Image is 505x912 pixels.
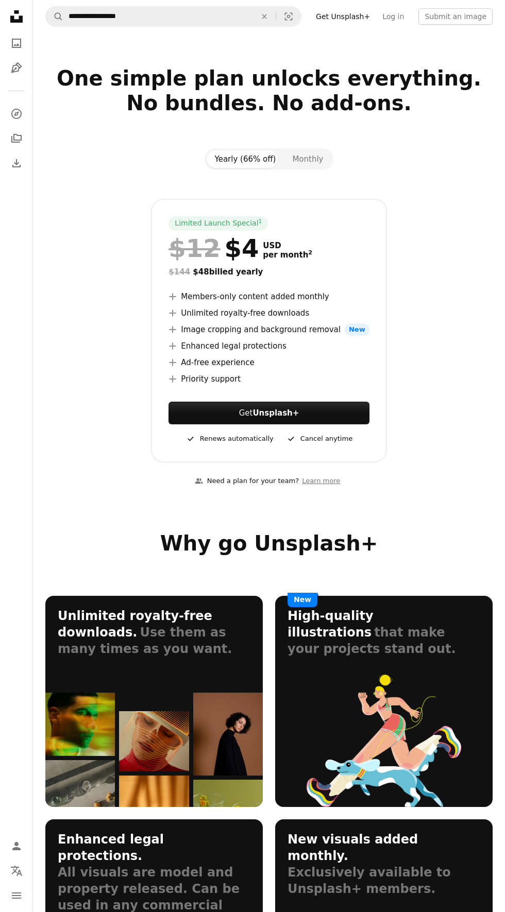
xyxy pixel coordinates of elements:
sup: 1 [259,218,262,224]
div: Renews automatically [186,433,274,445]
img: bento_img-01.jpg [45,693,115,756]
div: Need a plan for your team? [195,476,299,487]
li: Priority support [169,373,369,385]
span: Exclusively available to Unsplash+ members. [288,865,451,896]
span: $12 [169,235,220,262]
span: New [345,323,369,336]
span: that make your projects stand out. [288,625,456,656]
button: GetUnsplash+ [169,402,369,424]
span: per month [263,250,312,260]
img: bento_img-02.jpg [45,760,115,874]
a: Explore [6,104,27,124]
div: Cancel anytime [286,433,352,445]
a: Log in [376,8,410,25]
li: Members-only content added monthly [169,290,369,303]
h2: Why go Unsplash+ [45,531,493,556]
h3: High-quality illustrations [288,609,374,640]
img: bento_img-03.jpg [119,711,189,771]
a: 1 [257,218,264,229]
img: bento_img-04.jpg [119,776,189,874]
a: Learn more [299,473,343,490]
img: bento_img-illustration.png [307,675,461,807]
a: Collections [6,128,27,149]
a: Home — Unsplash [6,6,27,29]
strong: Unsplash+ [252,408,299,418]
h3: New visuals added monthly. [288,832,480,865]
img: bento_img-06.jpg [193,780,263,874]
span: $144 [169,267,190,277]
li: Image cropping and background removal [169,323,369,336]
button: Menu [6,885,27,906]
li: Ad-free experience [169,356,369,369]
a: Photos [6,33,27,54]
a: Download History [6,153,27,174]
div: Limited Launch Special [169,216,268,231]
a: Log in / Sign up [6,836,27,856]
div: $4 [169,235,259,262]
span: USD [263,241,312,250]
sup: 2 [308,249,312,256]
h3: Unlimited royalty-free downloads. [58,609,212,640]
li: Unlimited royalty-free downloads [169,307,369,319]
button: Search Unsplash [46,7,63,26]
button: Submit an image [418,8,493,25]
a: 2 [306,250,314,260]
span: New [288,593,317,607]
a: Get Unsplash+ [310,8,376,25]
button: Visual search [276,7,301,26]
span: Use them as many times as you want. [58,625,232,656]
button: Yearly (66% off) [207,150,284,168]
button: Language [6,861,27,881]
li: Enhanced legal protections [169,340,369,352]
img: bento_img-05.jpg [193,693,263,776]
h3: Enhanced legal protections. [58,832,250,865]
div: $48 billed yearly [169,266,369,278]
form: Find visuals sitewide [45,6,301,27]
a: Illustrations [6,58,27,78]
button: Monthly [284,150,331,168]
h2: One simple plan unlocks everything. No bundles. No add-ons. [45,66,493,140]
button: Clear [253,7,276,26]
